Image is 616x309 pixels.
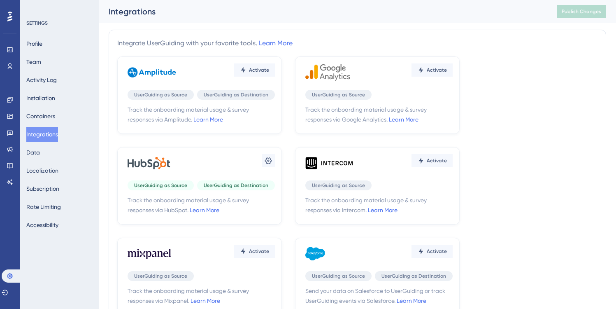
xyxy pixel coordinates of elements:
button: Containers [26,109,55,124]
span: Activate [427,67,447,73]
span: Send your data on Salesforce to UserGuiding or track UserGuiding events via Salesforce. [305,286,453,306]
a: Learn More [193,116,223,123]
span: UserGuiding as Destination [381,273,446,279]
button: Team [26,54,41,69]
span: Track the onboarding material usage & survey responses via Intercom. [305,195,453,215]
a: Learn More [190,207,219,213]
a: Learn More [191,297,220,304]
div: Integrations [109,6,536,17]
button: Accessibility [26,218,58,232]
span: UserGuiding as Source [134,182,187,189]
span: UserGuiding as Source [134,91,187,98]
button: Activate [234,245,275,258]
span: UserGuiding as Destination [204,91,268,98]
span: Activate [427,248,447,255]
span: Activate [427,157,447,164]
button: Subscription [26,181,59,196]
button: Integrations [26,127,58,142]
button: Publish Changes [557,5,606,18]
span: UserGuiding as Source [134,273,187,279]
div: Integrate UserGuiding with your favorite tools. [117,38,293,48]
button: Activate [411,154,453,167]
button: Activate [411,63,453,77]
a: Learn More [259,39,293,47]
div: SETTINGS [26,20,93,26]
button: Localization [26,163,58,178]
span: UserGuiding as Source [312,91,365,98]
span: UserGuiding as Destination [204,182,268,189]
span: UserGuiding as Source [312,273,365,279]
span: UserGuiding as Source [312,182,365,189]
button: Installation [26,91,55,105]
button: Rate Limiting [26,199,61,214]
span: Activate [249,248,269,255]
button: Profile [26,36,42,51]
button: Activate [411,245,453,258]
a: Learn More [389,116,418,123]
span: Track the onboarding material usage & survey responses via Mixpanel. [128,286,275,306]
span: Track the onboarding material usage & survey responses via Amplitude. [128,105,275,124]
a: Learn More [368,207,397,213]
button: Data [26,145,40,160]
span: Activate [249,67,269,73]
button: Activity Log [26,73,57,87]
span: Track the onboarding material usage & survey responses via HubSpot. [128,195,275,215]
span: Track the onboarding material usage & survey responses via Google Analytics. [305,105,453,124]
a: Learn More [397,297,426,304]
span: Publish Changes [562,8,601,15]
button: Activate [234,63,275,77]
